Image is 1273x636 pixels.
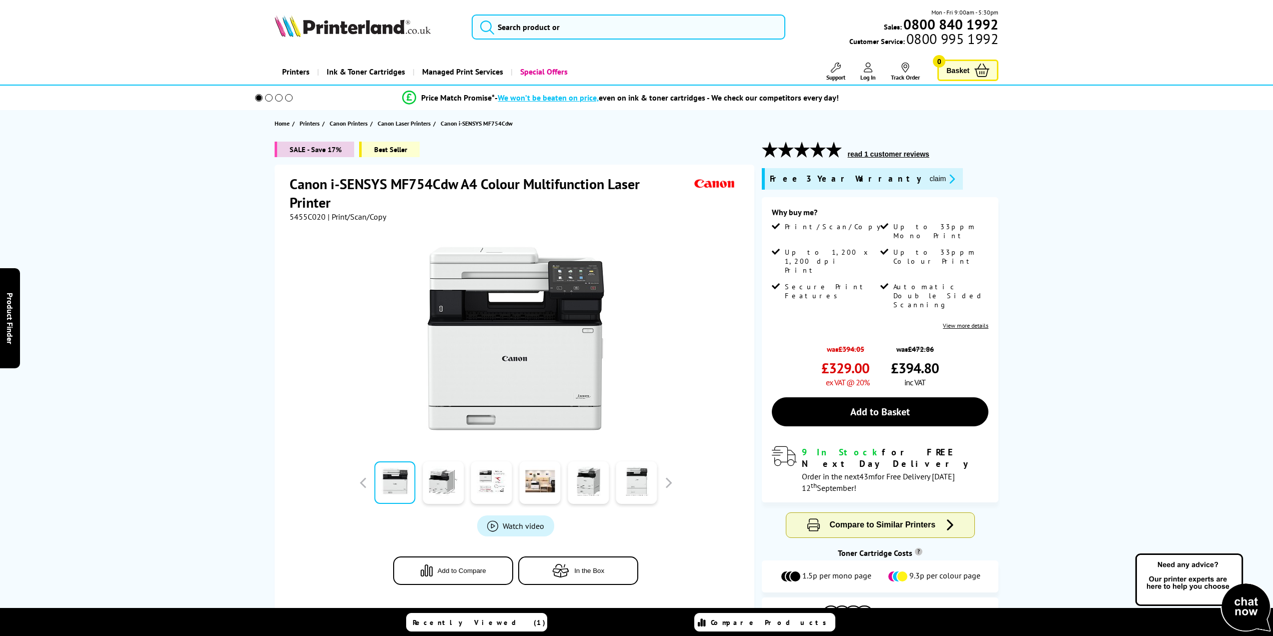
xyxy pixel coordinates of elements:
div: modal_delivery [772,446,988,492]
button: promo-description [926,173,958,185]
span: ex VAT @ 20% [826,377,869,387]
a: Home [275,118,292,129]
button: In the Box [518,556,638,585]
span: 0 [933,55,945,68]
span: 1.5p per mono page [802,570,871,582]
span: Add to Compare [438,567,486,574]
a: Add to Basket [772,397,988,426]
a: Printers [300,118,322,129]
span: 43m [859,471,875,481]
span: £394.80 [891,359,939,377]
input: Search product or [472,15,786,40]
span: Free 3 Year Warranty [770,173,921,185]
span: 9.3p per colour page [909,570,980,582]
button: View Cartridges [769,605,991,621]
span: Home [275,118,290,129]
sup: th [811,481,817,490]
span: Support [826,74,845,81]
span: Ink & Toner Cartridges [327,59,405,85]
b: 0800 840 1992 [903,15,998,34]
span: Basket [946,64,969,77]
a: Canon Printers [330,118,370,129]
span: Product Finder [5,292,15,344]
span: inc VAT [904,377,925,387]
strike: £394.05 [838,344,864,354]
span: 0800 995 1992 [905,34,998,44]
div: - even on ink & toner cartridges - We check our competitors every day! [495,93,839,103]
span: Price Match Promise* [421,93,495,103]
span: Canon Printers [330,118,368,129]
span: Compare to Similar Printers [830,520,936,529]
span: Order in the next for Free Delivery [DATE] 12 September! [802,471,955,493]
span: £329.00 [821,359,869,377]
a: Log In [860,63,876,81]
img: Canon i-SENSYS MF754Cdw [418,242,614,438]
span: was [891,339,939,354]
h1: Canon i-SENSYS MF754Cdw A4 Colour Multifunction Laser Printer [290,175,692,212]
a: Printers [275,59,317,85]
a: Track Order [891,63,920,81]
span: Printers [300,118,320,129]
a: Managed Print Services [413,59,511,85]
a: Canon Laser Printers [378,118,433,129]
img: Printerland Logo [275,15,431,37]
span: Up to 33ppm Colour Print [893,248,986,266]
span: Best Seller [359,142,420,157]
span: In the Box [574,567,604,574]
a: Printerland Logo [275,15,459,39]
span: Sales: [884,22,902,32]
span: Secure Print Features [785,282,878,300]
img: Open Live Chat window [1133,552,1273,634]
span: Canon Laser Printers [378,118,431,129]
button: read 1 customer reviews [844,150,932,159]
a: Ink & Toner Cartridges [317,59,413,85]
span: Watch video [503,521,544,531]
span: Print/Scan/Copy [785,222,888,231]
span: Up to 33ppm Mono Print [893,222,986,240]
span: Log In [860,74,876,81]
span: Canon i-SENSYS MF754Cdw [441,118,513,129]
span: Automatic Double Sided Scanning [893,282,986,309]
img: Canon [692,175,738,193]
a: Canon i-SENSYS MF754Cdw [441,118,515,129]
strike: £472.86 [908,344,934,354]
a: Basket 0 [937,60,998,81]
div: for FREE Next Day Delivery [802,446,988,469]
span: Mon - Fri 9:00am - 5:30pm [931,8,998,17]
li: modal_Promise [242,89,1000,107]
img: Cartridges [823,605,873,621]
span: 9 In Stock [802,446,882,458]
a: Support [826,63,845,81]
span: Recently Viewed (1) [413,618,546,627]
span: Customer Service: [849,34,998,46]
a: View more details [943,322,988,329]
a: 0800 840 1992 [902,20,998,29]
span: Up to 1,200 x 1,200 dpi Print [785,248,878,275]
span: | Print/Scan/Copy [328,212,386,222]
div: Toner Cartridge Costs [762,548,998,558]
button: Compare to Similar Printers [786,513,974,537]
div: Why buy me? [772,207,988,222]
span: 5455C020 [290,212,326,222]
a: Product_All_Videos [477,515,554,536]
a: Special Offers [511,59,575,85]
a: Compare Products [694,613,835,631]
sup: Cost per page [915,548,922,555]
span: We won’t be beaten on price, [498,93,599,103]
button: Add to Compare [393,556,513,585]
span: SALE - Save 17% [275,142,354,157]
span: Compare Products [711,618,832,627]
span: was [821,339,869,354]
a: Recently Viewed (1) [406,613,547,631]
